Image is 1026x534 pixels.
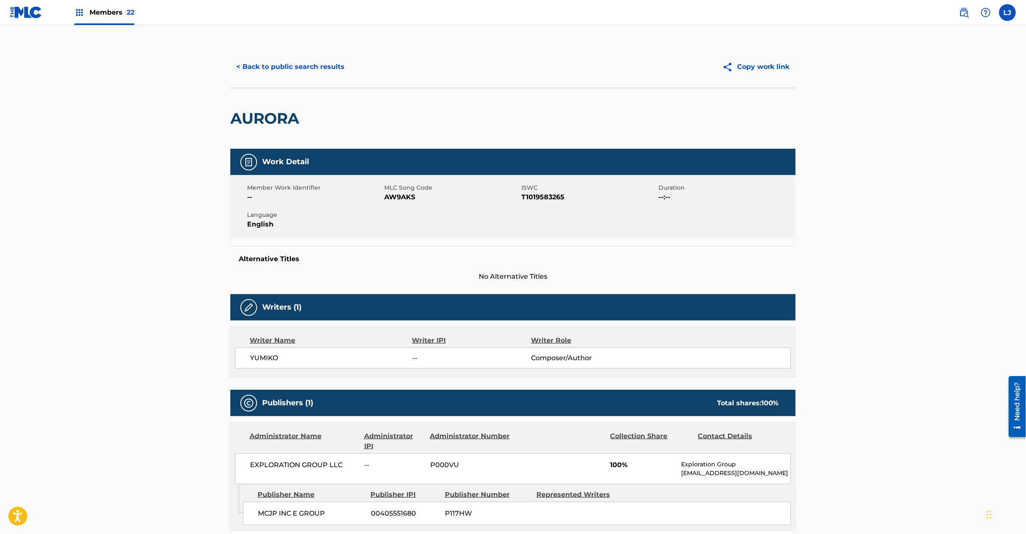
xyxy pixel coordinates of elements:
[430,460,511,470] span: P000VU
[250,336,412,346] div: Writer Name
[412,353,531,363] span: --
[681,460,791,469] p: Exploration Group
[999,4,1016,21] div: User Menu
[430,431,511,451] div: Administrator Number
[384,183,519,192] span: MLC Song Code
[610,431,692,451] div: Collection Share
[445,490,530,500] div: Publisher Number
[717,398,779,408] div: Total shares:
[1003,373,1026,440] iframe: Resource Center
[521,183,656,192] span: ISWC
[531,353,639,363] span: Composer/Author
[658,192,794,202] span: --:--
[717,56,796,77] button: Copy work link
[230,272,796,282] span: No Alternative Titles
[681,469,791,478] p: [EMAIL_ADDRESS][DOMAIN_NAME]
[250,460,358,470] span: EXPLORATION GROUP LLC
[978,4,994,21] div: Help
[244,157,254,167] img: Work Detail
[956,4,972,21] a: Public Search
[364,431,424,451] div: Administrator IPI
[698,431,779,451] div: Contact Details
[536,490,622,500] div: Represented Writers
[761,399,779,407] span: 100 %
[984,494,1026,534] iframe: Chat Widget
[230,56,350,77] button: < Back to public search results
[89,8,134,17] span: Members
[244,398,254,408] img: Publishers
[127,8,134,16] span: 22
[722,62,737,72] img: Copy work link
[521,192,656,202] span: T1019583265
[250,353,412,363] span: YUMIKO
[370,490,439,500] div: Publisher IPI
[262,157,309,167] h5: Work Detail
[531,336,639,346] div: Writer Role
[981,8,991,18] img: help
[244,303,254,313] img: Writers
[10,6,42,18] img: MLC Logo
[371,509,439,519] span: 00405551680
[247,192,382,202] span: --
[610,460,675,470] span: 100%
[230,109,304,128] h2: AURORA
[959,8,969,18] img: search
[384,192,519,202] span: AW9AKS
[247,211,382,219] span: Language
[258,509,365,519] span: MCJP INC E GROUP
[239,255,787,263] h5: Alternative Titles
[262,303,301,312] h5: Writers (1)
[987,502,992,527] div: Drag
[445,509,530,519] span: P117HW
[365,460,424,470] span: --
[247,183,382,192] span: Member Work Identifier
[262,398,313,408] h5: Publishers (1)
[74,8,84,18] img: Top Rightsholders
[258,490,364,500] div: Publisher Name
[247,219,382,229] span: English
[250,431,358,451] div: Administrator Name
[412,336,531,346] div: Writer IPI
[658,183,794,192] span: Duration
